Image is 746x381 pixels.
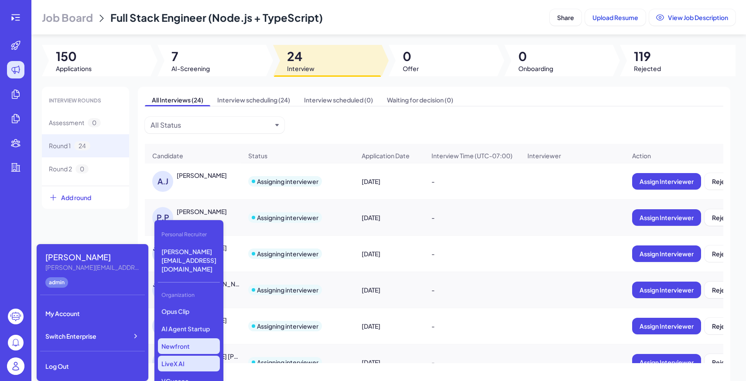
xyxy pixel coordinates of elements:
[151,120,272,130] button: All Status
[712,286,731,294] span: Reject
[355,242,424,266] div: [DATE]
[152,243,173,264] div: [PERSON_NAME]
[649,9,736,26] button: View Job Description
[158,356,220,371] p: LiveX AI
[380,94,460,106] span: Waiting for decision (0)
[705,209,739,226] button: Reject
[640,322,694,330] span: Assign Interviewer
[248,151,267,160] span: Status
[640,286,694,294] span: Assign Interviewer
[527,151,561,160] span: Interviewer
[712,358,731,366] span: Reject
[210,94,297,106] span: Interview scheduling (24)
[355,314,424,338] div: [DATE]
[705,245,739,262] button: Reject
[355,350,424,374] div: [DATE]
[145,94,210,106] span: All Interviews (24)
[640,214,694,221] span: Assign Interviewer
[74,141,90,150] span: 24
[177,171,227,180] div: Alif Jakir
[712,322,731,330] span: Reject
[355,278,424,302] div: [DATE]
[712,177,731,185] span: Reject
[550,9,582,26] button: Share
[151,120,181,130] div: All Status
[171,48,210,64] span: 7
[668,14,728,21] span: View Job Description
[287,48,315,64] span: 24
[40,304,145,323] div: My Account
[424,205,520,230] div: -
[158,338,220,354] p: Newfront
[518,64,553,73] span: Onboarding
[705,282,739,298] button: Reject
[158,288,220,303] div: Organization
[297,94,380,106] span: Interview scheduled (0)
[42,186,129,209] button: Add round
[75,164,89,173] span: 0
[640,250,694,258] span: Assign Interviewer
[424,314,520,338] div: -
[424,350,520,374] div: -
[42,10,93,24] span: Job Board
[110,11,323,24] span: Full Stack Engineer (Node.js + TypeScript)
[518,48,553,64] span: 0
[152,279,173,300] div: [PERSON_NAME]
[585,9,646,26] button: Upload Resume
[257,286,318,294] div: Assigning interviewer
[403,64,419,73] span: Offer
[56,48,92,64] span: 150
[634,64,661,73] span: Rejected
[158,227,220,242] div: Personal Recruiter
[158,321,220,337] p: AI Agent Startup
[632,151,651,160] span: Action
[158,303,220,319] p: Opus Clip
[45,251,141,263] div: Maggie
[640,177,694,185] span: Assign Interviewer
[424,278,520,302] div: -
[152,171,173,192] div: A.J
[56,64,92,73] span: Applications
[42,90,129,111] div: INTERVIEW ROUNDS
[40,357,145,376] div: Log Out
[49,118,84,127] span: Assessment
[634,48,661,64] span: 119
[632,354,701,371] button: Assign Interviewer
[705,354,739,371] button: Reject
[152,207,173,228] div: P.P
[257,249,318,258] div: Assigning interviewer
[557,14,574,21] span: Share
[152,151,183,160] span: Candidate
[705,318,739,334] button: Reject
[632,318,701,334] button: Assign Interviewer
[152,316,173,337] div: T.C
[171,64,210,73] span: AI-Screening
[632,282,701,298] button: Assign Interviewer
[257,322,318,330] div: Assigning interviewer
[257,213,318,222] div: Assigning interviewer
[158,244,220,277] p: [PERSON_NAME][EMAIL_ADDRESS][DOMAIN_NAME]
[49,164,72,173] span: Round 2
[632,173,701,190] button: Assign Interviewer
[49,141,71,150] span: Round 1
[592,14,638,21] span: Upload Resume
[45,332,96,340] span: Switch Enterprise
[61,193,91,202] span: Add round
[424,169,520,194] div: -
[403,48,419,64] span: 0
[705,173,739,190] button: Reject
[424,242,520,266] div: -
[632,209,701,226] button: Assign Interviewer
[431,151,513,160] span: Interview Time (UTC-07:00)
[7,357,24,375] img: user_logo.png
[712,214,731,221] span: Reject
[257,177,318,186] div: Assigning interviewer
[88,118,101,127] span: 0
[45,277,68,288] div: admin
[362,151,410,160] span: Application Date
[712,250,731,258] span: Reject
[640,358,694,366] span: Assign Interviewer
[45,263,141,272] div: Maggie@joinbrix.com
[257,358,318,367] div: Assigning interviewer
[152,352,173,373] div: P.C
